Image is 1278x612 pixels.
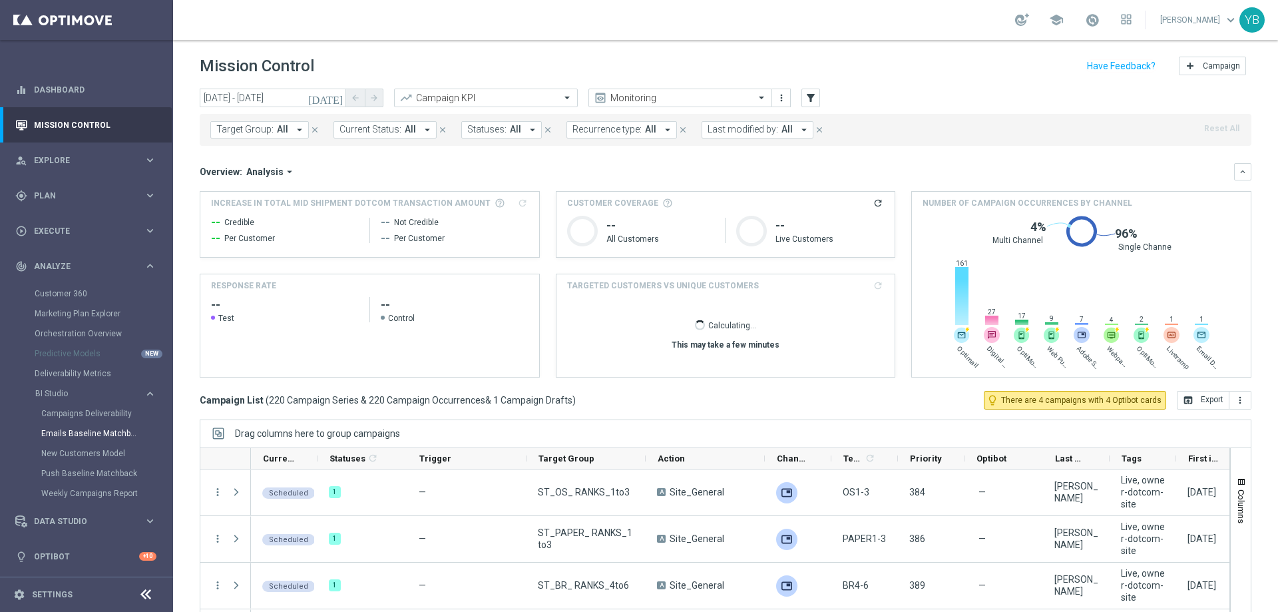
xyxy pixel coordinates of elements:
span: Execute [34,227,144,235]
a: Push Baseline Matchback [41,468,138,479]
span: Number of campaign occurrences by channel [923,197,1132,209]
img: message-text.svg [984,327,1000,343]
i: settings [13,589,25,601]
span: Trigger [419,454,451,463]
i: arrow_drop_down [284,166,296,178]
span: -- [211,214,220,230]
div: New Customers Model [41,444,172,463]
div: 1 [329,579,341,591]
button: more_vert [212,533,224,545]
a: Customer 360 [35,288,138,299]
a: Mission Control [34,107,156,143]
div: Analyze [15,260,144,272]
img: email.svg [1193,327,1209,343]
button: more_vert [1229,391,1251,410]
div: John Bruzzese [1054,480,1098,504]
span: All [277,124,288,135]
i: close [310,125,319,135]
a: Campaigns Deliverability [41,408,138,419]
span: ST_OS_ RANKS_1to3 [538,486,630,498]
span: Current Status: [339,124,401,135]
span: First in Range [1188,454,1220,463]
span: ( [266,394,269,406]
i: keyboard_arrow_right [144,388,156,400]
span: Test [218,313,234,324]
a: Optibot [34,539,139,574]
span: Analyze [34,262,144,270]
span: ST_BR_ RANKS_4to6 [538,579,629,591]
div: Marketing Plan Explorer [35,304,172,324]
a: Deliverability Metrics [35,368,138,379]
i: refresh [367,453,378,463]
span: Credible [224,217,254,228]
div: 1 [329,486,341,498]
span: Analysis [246,166,284,178]
span: All [645,124,656,135]
i: keyboard_arrow_right [144,154,156,166]
i: arrow_drop_down [294,124,306,136]
span: 384 [909,487,925,497]
span: BI Studio [35,390,130,398]
button: equalizer Dashboard [15,85,157,95]
span: Per Customer [224,233,275,244]
h1: -- [606,218,715,234]
button: close [309,123,321,137]
button: Current Status: All arrow_drop_down [333,121,437,139]
img: Adobe SFTP Prod [776,482,797,503]
a: [PERSON_NAME]keyboard_arrow_down [1159,10,1239,30]
button: arrow_forward [365,89,383,107]
div: Mission Control [15,120,157,131]
i: more_vert [776,93,787,103]
span: Scheduled [269,489,308,497]
div: lightbulb Optibot +10 [15,551,157,562]
span: — [419,487,426,497]
img: push-trigger.svg [1134,327,1150,343]
span: Calculate column [365,451,378,465]
span: — [419,580,426,591]
span: Data Studio [34,517,144,525]
span: — [978,579,986,591]
i: more_vert [1235,395,1245,406]
i: arrow_drop_down [662,124,674,136]
div: Push Baseline Matchback [41,463,172,483]
div: Web Push Notifications [1044,327,1060,343]
i: keyboard_arrow_down [1238,167,1247,176]
i: gps_fixed [15,190,27,202]
span: Per Customer [394,233,445,244]
img: push-trigger.svg [1014,327,1030,343]
div: Predictive Models [35,344,172,364]
span: Control [388,313,415,324]
span: Optibot [976,454,1006,463]
span: 220 Campaign Series & 220 Campaign Occurrences [269,394,485,406]
i: lightbulb_outline [986,394,998,406]
span: Last Modified By [1055,454,1087,463]
div: Liveramp [1164,327,1179,343]
p: Calculating... [708,318,756,331]
ng-select: Monitoring [588,89,772,107]
span: 161 [955,259,969,268]
span: 1 [1164,315,1179,324]
a: Weekly Campaigns Report [41,488,138,499]
a: New Customers Model [41,448,138,459]
input: Have Feedback? [1087,61,1156,71]
i: refresh [873,198,883,208]
span: 27 [984,308,999,316]
h1: Mission Control [200,57,314,76]
span: 1 [1194,315,1209,324]
i: close [438,125,447,135]
div: Press SPACE to select this row. [200,563,251,609]
div: Explore [15,154,144,166]
span: Plan [34,192,144,200]
span: Priority [910,454,942,463]
button: Data Studio keyboard_arrow_right [15,516,157,527]
img: Adobe SFTP Prod [776,529,797,550]
div: Dashboard [15,72,156,107]
span: Live, owner-dotcom-site [1121,567,1165,603]
div: Weekly Campaigns Report [41,483,172,503]
i: refresh [865,453,875,463]
span: Liveramp [1165,344,1191,371]
div: This may take a few minutes [672,339,779,350]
